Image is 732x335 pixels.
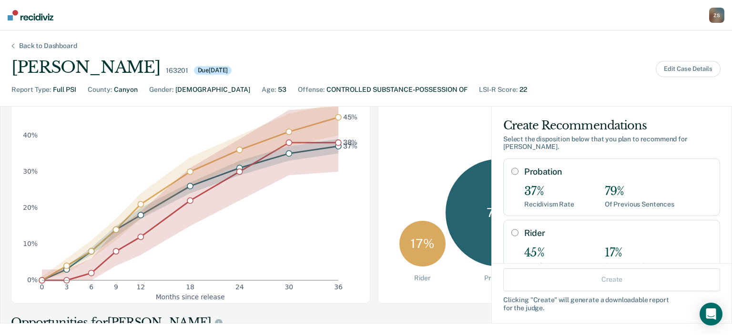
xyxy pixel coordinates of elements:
div: Report Type : [11,85,51,95]
div: Create Recommendations [503,118,720,133]
button: Create [503,268,720,291]
div: 79% [605,185,674,198]
div: Age : [262,85,276,95]
div: 17 % [399,221,446,267]
div: 17% [605,246,674,260]
div: Full PSI [53,85,76,95]
label: Rider [524,228,712,238]
div: CONTROLLED SUBSTANCE-POSSESSION OF [326,85,468,95]
div: Clicking " Create " will generate a downloadable report for the judge. [503,296,720,312]
text: 10% [23,240,38,248]
g: x-axis tick label [40,283,343,291]
div: 45% [524,246,574,260]
div: Z S [709,8,724,23]
div: [DEMOGRAPHIC_DATA] [175,85,250,95]
g: text [343,113,358,150]
button: ZS [709,8,724,23]
div: 163201 [166,67,188,75]
g: dot [39,115,341,284]
text: 3 [64,283,69,291]
g: area [42,103,338,280]
text: 0 [40,283,44,291]
div: Back to Dashboard [8,42,89,50]
img: Recidiviz [8,10,53,20]
div: County : [88,85,112,95]
div: [PERSON_NAME] [11,58,160,77]
button: Edit Case Details [656,61,721,77]
div: Due [DATE] [194,66,232,75]
text: 6 [89,283,93,291]
div: Of Previous Sentences [605,262,674,270]
text: 12 [137,283,145,291]
div: 22 [519,85,527,95]
text: 37% [343,142,358,150]
text: 0% [27,276,38,284]
text: 24 [235,283,244,291]
text: 38% [343,139,358,147]
div: Recidivism Rate [524,200,574,208]
div: 37% [524,185,574,198]
text: 30 [285,283,294,291]
text: 20% [23,204,38,212]
text: 30% [23,168,38,176]
div: Select the disposition below that you plan to recommend for [PERSON_NAME] . [503,135,720,151]
div: Opportunities for [PERSON_NAME] [11,315,481,330]
div: Open Intercom Messenger [700,303,722,325]
div: Canyon [114,85,138,95]
div: Gender : [149,85,173,95]
div: LSI-R Score : [479,85,518,95]
div: Offense : [298,85,325,95]
div: Rider [414,274,431,282]
g: x-axis label [156,293,225,301]
text: Months since release [156,293,225,301]
text: 40% [23,131,38,139]
label: Probation [524,167,712,177]
div: 79 % [446,159,554,267]
div: Of Previous Sentences [605,200,674,208]
text: 36 [334,283,343,291]
text: 18 [186,283,194,291]
div: Probation [484,274,515,282]
div: 53 [278,85,286,95]
text: 45% [343,113,358,121]
text: 9 [114,283,118,291]
g: y-axis tick label [23,131,38,284]
div: Recidivism Rate [524,262,574,270]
